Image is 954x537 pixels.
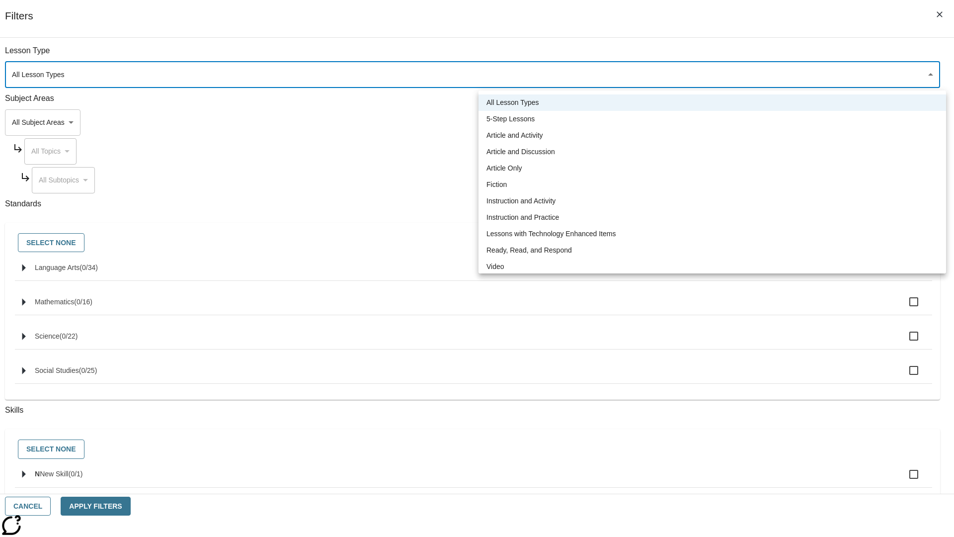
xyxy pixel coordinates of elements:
li: Article and Discussion [478,144,946,160]
li: Ready, Read, and Respond [478,242,946,259]
li: Article Only [478,160,946,177]
li: 5-Step Lessons [478,111,946,127]
ul: Select a lesson type [478,90,946,279]
li: Article and Activity [478,127,946,144]
li: Instruction and Practice [478,209,946,226]
li: Video [478,259,946,275]
li: Instruction and Activity [478,193,946,209]
li: All Lesson Types [478,94,946,111]
li: Lessons with Technology Enhanced Items [478,226,946,242]
li: Fiction [478,177,946,193]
